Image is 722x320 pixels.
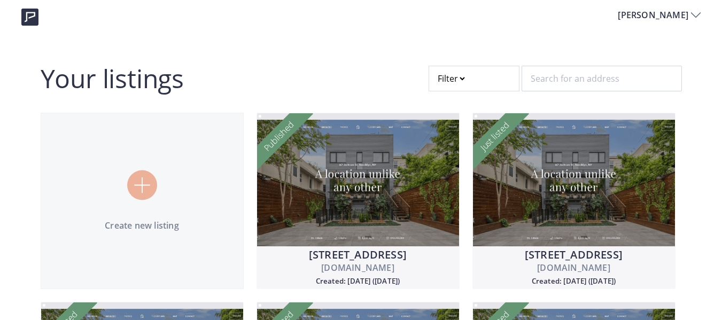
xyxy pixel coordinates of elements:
[41,219,243,232] p: Create new listing
[41,66,184,91] h2: Your listings
[618,9,691,21] span: [PERSON_NAME]
[21,9,38,26] img: logo
[41,113,244,289] a: Create new listing
[522,66,682,91] input: Search for an address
